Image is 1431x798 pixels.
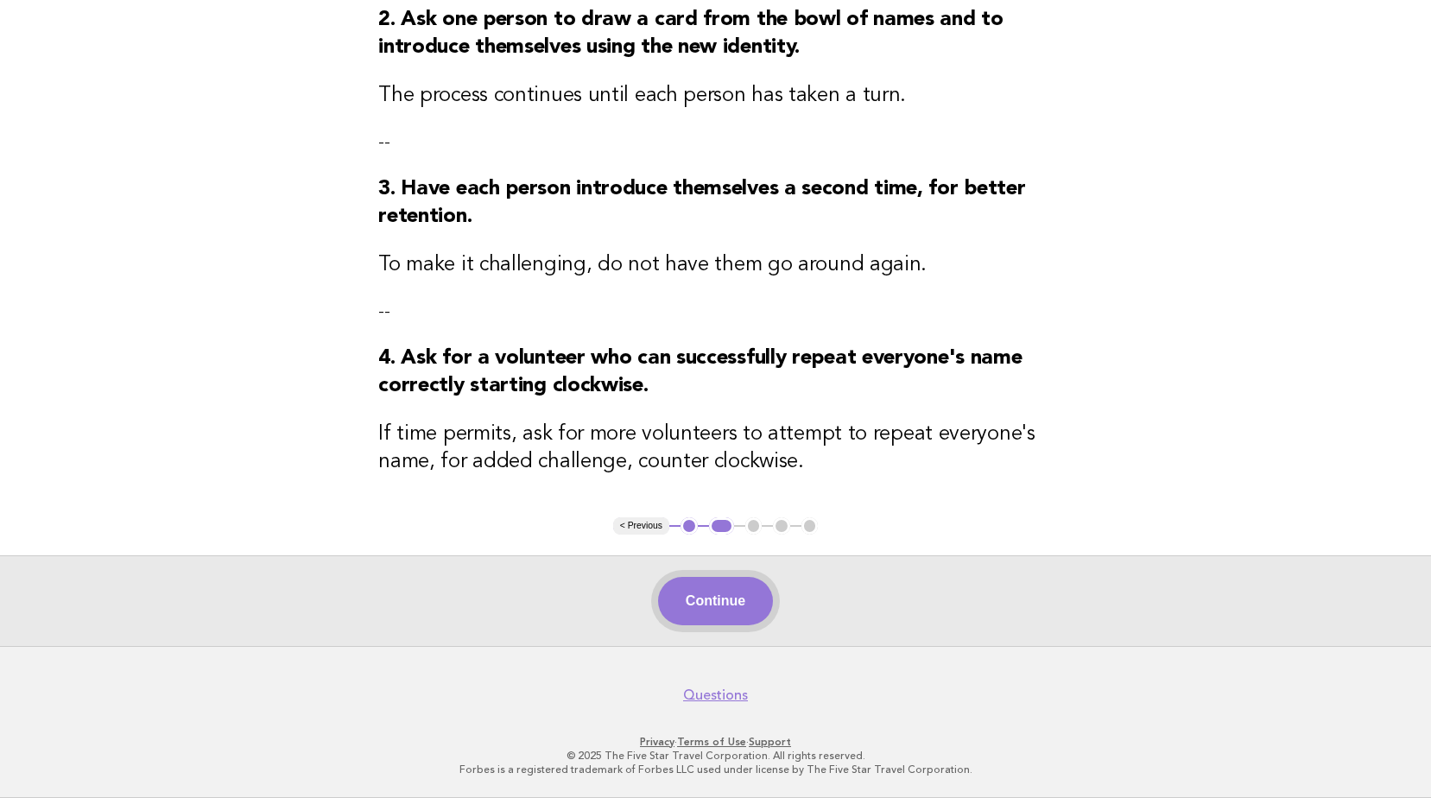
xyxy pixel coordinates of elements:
[187,749,1244,763] p: © 2025 The Five Star Travel Corporation. All rights reserved.
[378,9,1003,58] strong: 2. Ask one person to draw a card from the bowl of names and to introduce themselves using the new...
[677,736,746,748] a: Terms of Use
[378,300,1053,324] p: --
[749,736,791,748] a: Support
[187,735,1244,749] p: · ·
[683,687,748,704] a: Questions
[378,130,1053,155] p: --
[658,577,773,625] button: Continue
[640,736,674,748] a: Privacy
[187,763,1244,776] p: Forbes is a registered trademark of Forbes LLC used under license by The Five Star Travel Corpora...
[613,517,669,535] button: < Previous
[378,82,1053,110] h3: The process continues until each person has taken a turn.
[378,348,1022,396] strong: 4. Ask for a volunteer who can successfully repeat everyone's name correctly starting clockwise.
[378,179,1025,227] strong: 3. Have each person introduce themselves a second time, for better retention.
[378,251,1053,279] h3: To make it challenging, do not have them go around again.
[681,517,698,535] button: 1
[709,517,734,535] button: 2
[378,421,1053,476] h3: If time permits, ask for more volunteers to attempt to repeat everyone's name, for added challeng...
